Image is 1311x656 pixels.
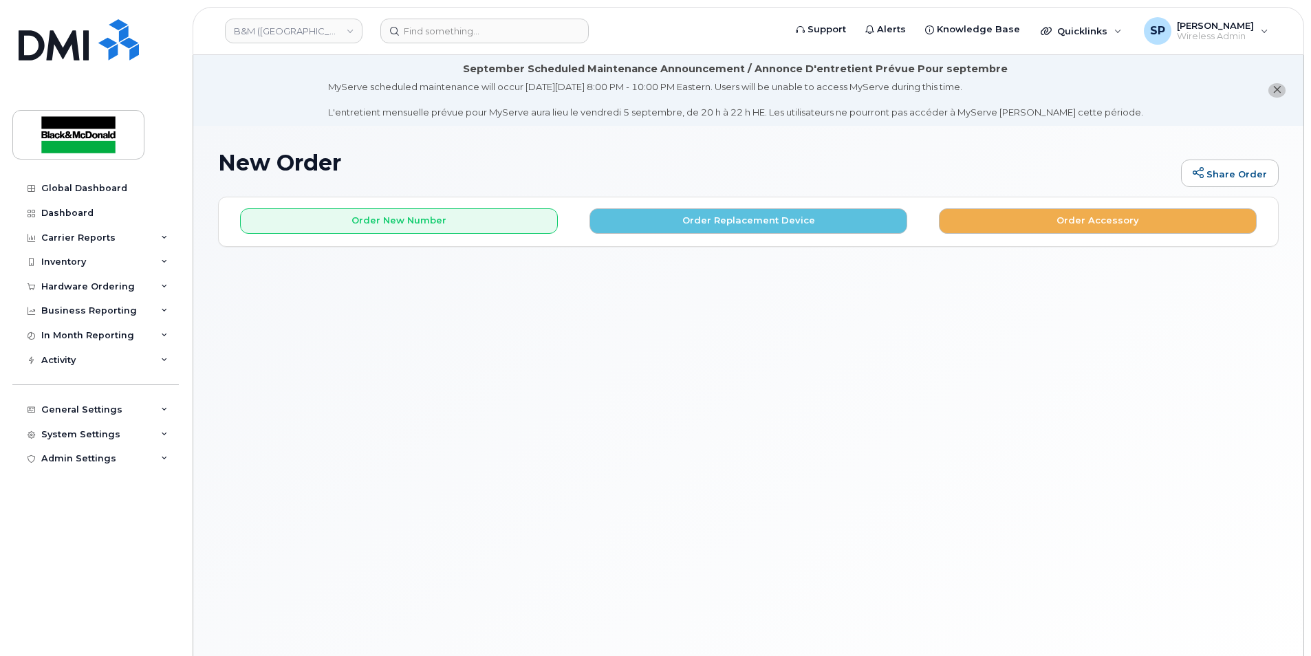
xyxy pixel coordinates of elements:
[218,151,1174,175] h1: New Order
[589,208,907,234] button: Order Replacement Device
[240,208,558,234] button: Order New Number
[463,62,1008,76] div: September Scheduled Maintenance Announcement / Annonce D'entretient Prévue Pour septembre
[939,208,1257,234] button: Order Accessory
[328,80,1143,119] div: MyServe scheduled maintenance will occur [DATE][DATE] 8:00 PM - 10:00 PM Eastern. Users will be u...
[1268,83,1286,98] button: close notification
[1181,160,1279,187] a: Share Order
